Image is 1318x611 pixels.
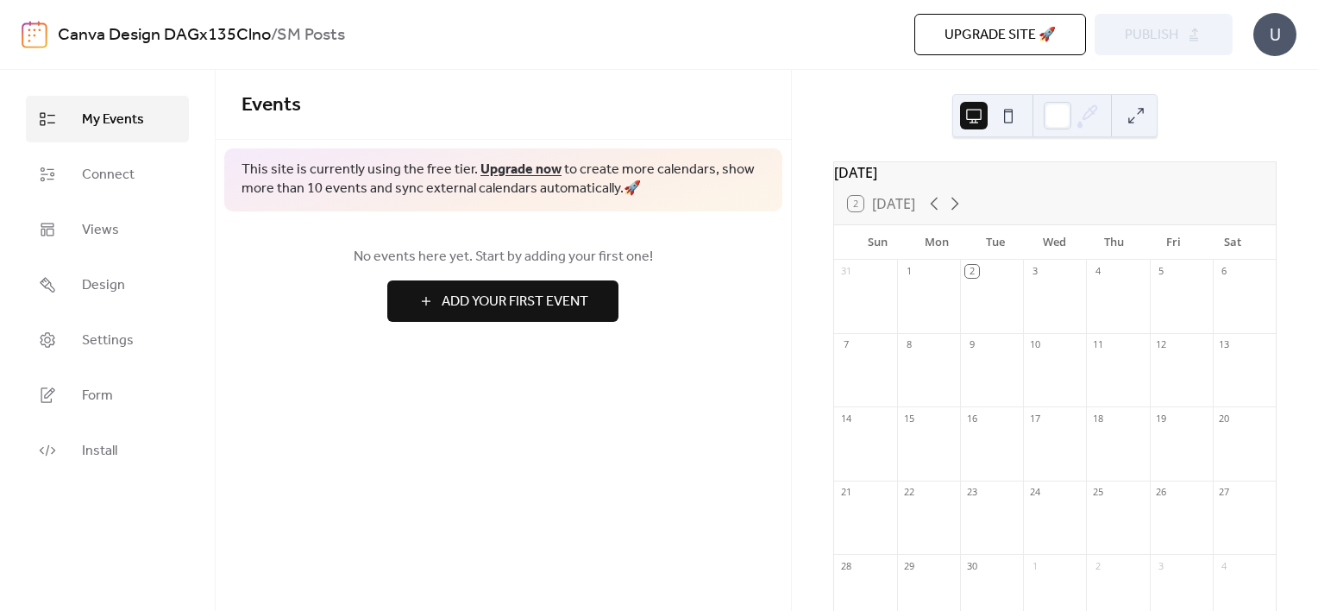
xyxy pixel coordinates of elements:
[1155,486,1168,499] div: 26
[242,247,765,268] span: No events here yet. Start by adding your first one!
[242,86,301,124] span: Events
[1202,225,1262,260] div: Sat
[26,317,189,363] a: Settings
[82,165,135,186] span: Connect
[1155,559,1168,572] div: 3
[1218,559,1231,572] div: 4
[26,151,189,198] a: Connect
[26,427,189,474] a: Install
[82,441,117,462] span: Install
[902,265,915,278] div: 1
[1155,412,1168,425] div: 19
[848,225,907,260] div: Sun
[1253,13,1296,56] div: U
[839,412,852,425] div: 14
[1155,338,1168,351] div: 12
[82,275,125,296] span: Design
[242,161,765,199] span: This site is currently using the free tier. to create more calendars, show more than 10 events an...
[242,280,765,322] a: Add Your First Event
[1091,486,1104,499] div: 25
[1028,412,1041,425] div: 17
[965,265,978,278] div: 2
[1091,412,1104,425] div: 18
[26,372,189,419] a: Form
[1091,559,1104,572] div: 2
[82,220,119,241] span: Views
[1155,265,1168,278] div: 5
[1218,486,1231,499] div: 27
[945,25,1056,46] span: Upgrade site 🚀
[82,386,113,406] span: Form
[1028,559,1041,572] div: 1
[1218,412,1231,425] div: 20
[1084,225,1144,260] div: Thu
[82,331,134,351] span: Settings
[902,486,915,499] div: 22
[1218,265,1231,278] div: 6
[1028,265,1041,278] div: 3
[965,486,978,499] div: 23
[907,225,966,260] div: Mon
[839,486,852,499] div: 21
[965,412,978,425] div: 16
[1091,265,1104,278] div: 4
[966,225,1026,260] div: Tue
[834,162,1276,183] div: [DATE]
[480,156,562,183] a: Upgrade now
[26,96,189,142] a: My Events
[26,261,189,308] a: Design
[22,21,47,48] img: logo
[82,110,144,130] span: My Events
[277,19,345,52] b: SM Posts
[1144,225,1203,260] div: Fri
[1028,486,1041,499] div: 24
[1026,225,1085,260] div: Wed
[442,292,588,312] span: Add Your First Event
[902,559,915,572] div: 29
[902,338,915,351] div: 8
[1028,338,1041,351] div: 10
[1091,338,1104,351] div: 11
[914,14,1086,55] button: Upgrade site 🚀
[271,19,277,52] b: /
[1218,338,1231,351] div: 13
[839,338,852,351] div: 7
[58,19,271,52] a: Canva Design DAGx135Clno
[387,280,618,322] button: Add Your First Event
[965,338,978,351] div: 9
[965,559,978,572] div: 30
[839,265,852,278] div: 31
[839,559,852,572] div: 28
[902,412,915,425] div: 15
[26,206,189,253] a: Views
